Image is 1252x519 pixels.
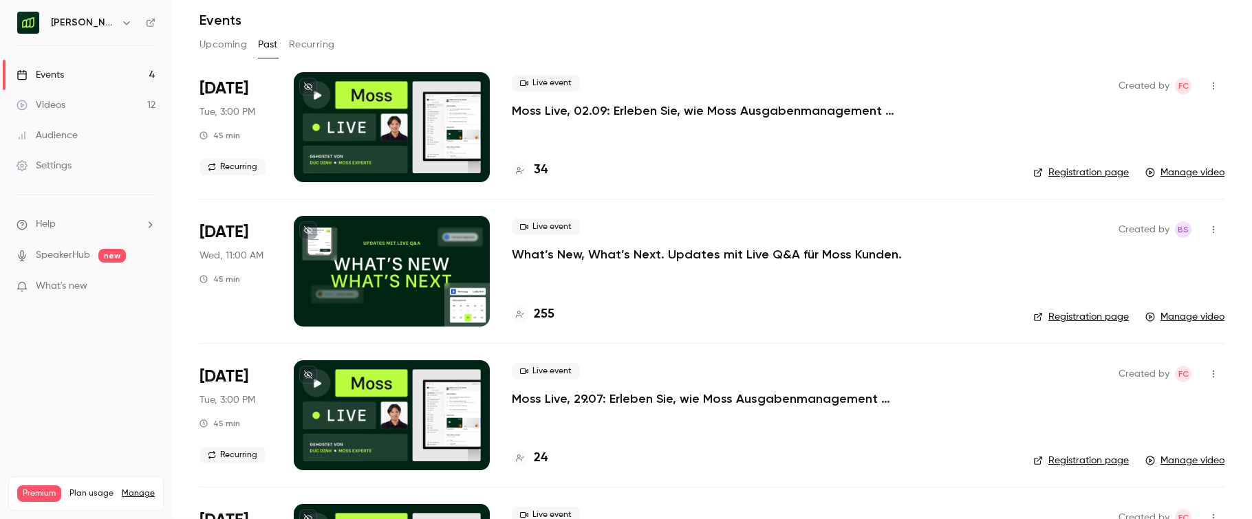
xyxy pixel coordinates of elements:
span: FC [1178,366,1189,382]
span: Recurring [199,159,266,175]
div: 45 min [199,274,240,285]
button: Past [258,34,278,56]
a: Registration page [1033,310,1129,324]
div: Sep 2 Tue, 3:00 PM (Europe/Berlin) [199,72,272,182]
a: Manage [122,488,155,499]
span: Tue, 3:00 PM [199,393,255,407]
span: Wed, 11:00 AM [199,249,263,263]
span: Live event [512,75,580,91]
h4: 255 [534,305,554,324]
span: BS [1178,221,1189,238]
span: Help [36,217,56,232]
span: Recurring [199,447,266,463]
div: Videos [17,98,65,112]
span: Created by [1119,366,1169,382]
div: Events [17,68,64,82]
a: Manage video [1145,310,1224,324]
a: Manage video [1145,454,1224,467]
div: Audience [17,129,78,142]
a: 255 [512,305,554,324]
span: What's new [36,279,87,294]
span: FC [1178,78,1189,94]
span: Created by [1119,221,1169,238]
iframe: Noticeable Trigger [139,280,155,293]
a: Registration page [1033,166,1129,179]
a: SpeakerHub [36,248,90,263]
h4: 24 [534,449,548,467]
span: Ben Smith [1175,221,1191,238]
a: 34 [512,161,548,179]
span: [DATE] [199,78,248,100]
a: Moss Live, 02.09: Erleben Sie, wie Moss Ausgabenmanagement automatisiert [512,102,925,119]
span: [DATE] [199,221,248,243]
span: Premium [17,485,61,502]
a: Registration page [1033,454,1129,467]
span: Felicity Cator [1175,366,1191,382]
img: Moss Deutschland [17,12,39,34]
span: Live event [512,363,580,379]
span: [DATE] [199,366,248,388]
span: Plan usage [69,488,114,499]
a: Moss Live, 29.07: Erleben Sie, wie Moss Ausgabenmanagement automatisiert [512,390,925,407]
a: Manage video [1145,166,1224,179]
a: What’s New, What’s Next. Updates mit Live Q&A für Moss Kunden. [512,246,902,263]
button: Recurring [289,34,335,56]
span: Live event [512,219,580,235]
h4: 34 [534,161,548,179]
div: 45 min [199,418,240,429]
span: Tue, 3:00 PM [199,105,255,119]
div: Settings [17,159,72,173]
li: help-dropdown-opener [17,217,155,232]
span: Created by [1119,78,1169,94]
h6: [PERSON_NAME] [GEOGRAPHIC_DATA] [51,16,116,30]
span: new [98,249,126,263]
h1: Events [199,12,241,28]
div: Jul 30 Wed, 11:00 AM (Europe/Berlin) [199,216,272,326]
div: Jul 29 Tue, 3:00 PM (Europe/Berlin) [199,360,272,470]
span: Felicity Cator [1175,78,1191,94]
button: Upcoming [199,34,247,56]
div: 45 min [199,130,240,141]
a: 24 [512,449,548,467]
